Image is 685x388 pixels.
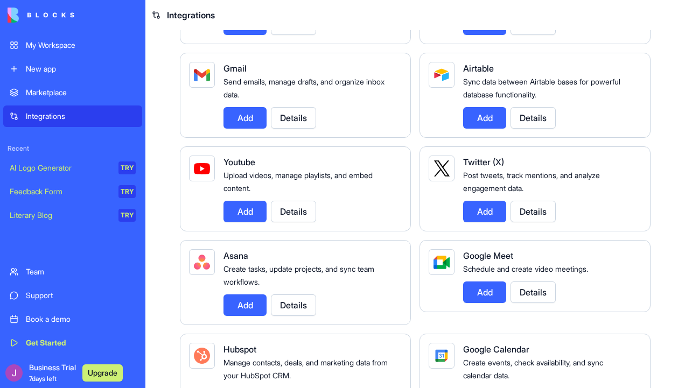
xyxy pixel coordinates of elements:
[118,185,136,198] div: TRY
[3,58,142,80] a: New app
[223,294,267,316] button: Add
[26,64,136,74] div: New app
[463,358,603,380] span: Create events, check availability, and sync calendar data.
[463,63,494,74] span: Airtable
[223,77,385,99] span: Send emails, manage drafts, and organize inbox data.
[118,161,136,174] div: TRY
[26,40,136,51] div: My Workspace
[271,107,316,129] button: Details
[463,264,588,273] span: Schedule and create video meetings.
[463,77,620,99] span: Sync data between Airtable bases for powerful database functionality.
[10,163,111,173] div: AI Logo Generator
[3,34,142,56] a: My Workspace
[29,375,57,383] span: 7 days left
[3,308,142,330] a: Book a demo
[223,264,374,286] span: Create tasks, update projects, and sync team workflows.
[29,362,76,384] span: Business Trial
[463,201,506,222] button: Add
[223,107,267,129] button: Add
[26,87,136,98] div: Marketplace
[223,344,256,355] span: Hubspot
[26,290,136,301] div: Support
[3,144,142,153] span: Recent
[463,344,529,355] span: Google Calendar
[167,9,215,22] span: Integrations
[3,285,142,306] a: Support
[223,250,248,261] span: Asana
[26,266,136,277] div: Team
[511,107,556,129] button: Details
[82,364,123,382] button: Upgrade
[463,107,506,129] button: Add
[10,186,111,197] div: Feedback Form
[223,157,255,167] span: Youtube
[463,171,600,193] span: Post tweets, track mentions, and analyze engagement data.
[3,181,142,202] a: Feedback FormTRY
[463,281,506,303] button: Add
[3,204,142,226] a: Literary BlogTRY
[3,157,142,179] a: AI Logo GeneratorTRY
[511,281,556,303] button: Details
[26,337,136,348] div: Get Started
[223,171,373,193] span: Upload videos, manage playlists, and embed content.
[511,201,556,222] button: Details
[118,209,136,222] div: TRY
[463,250,513,261] span: Google Meet
[223,63,247,74] span: Gmail
[3,105,142,127] a: Integrations
[463,157,504,167] span: Twitter (X)
[3,82,142,103] a: Marketplace
[10,210,111,221] div: Literary Blog
[223,358,388,380] span: Manage contacts, deals, and marketing data from your HubSpot CRM.
[26,111,136,122] div: Integrations
[271,201,316,222] button: Details
[3,261,142,283] a: Team
[5,364,23,382] img: ACg8ocLxRqGCMzHVxGweJCcQVv26q_U7AZfLUO4AwouWlZ2Ig3-aZg=s96-c
[26,314,136,324] div: Book a demo
[271,294,316,316] button: Details
[223,201,267,222] button: Add
[8,8,74,23] img: logo
[3,332,142,354] a: Get Started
